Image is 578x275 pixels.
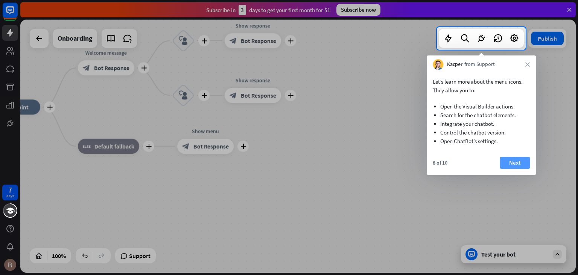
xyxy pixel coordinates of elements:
li: Search for the chatbot elements. [440,111,522,119]
li: Open ChatBot’s settings. [440,137,522,145]
li: Open the Visual Builder actions. [440,102,522,111]
span: from Support [464,61,495,68]
i: close [525,62,530,67]
div: 8 of 10 [433,159,447,166]
button: Open LiveChat chat widget [6,3,29,26]
p: Let’s learn more about the menu icons. They allow you to: [433,77,530,95]
span: Kacper [447,61,462,68]
li: Control the chatbot version. [440,128,522,137]
button: Next [500,157,530,169]
li: Integrate your chatbot. [440,119,522,128]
